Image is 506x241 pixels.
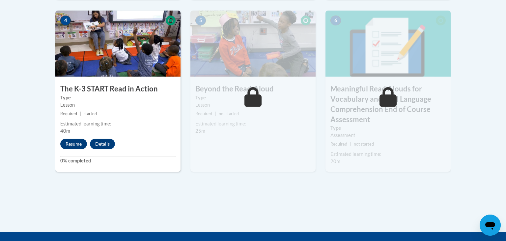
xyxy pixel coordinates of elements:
[350,142,351,147] span: |
[55,84,181,94] h3: The K-3 START Read in Action
[330,142,347,147] span: Required
[60,139,87,149] button: Resume
[195,101,311,109] div: Lesson
[195,111,212,116] span: Required
[60,94,176,101] label: Type
[480,215,501,236] iframe: Button to launch messaging window
[195,16,206,25] span: 5
[330,151,446,158] div: Estimated learning time:
[55,11,181,77] img: Course Image
[84,111,97,116] span: started
[215,111,216,116] span: |
[80,111,81,116] span: |
[354,142,374,147] span: not started
[325,11,451,77] img: Course Image
[330,124,446,132] label: Type
[60,120,176,127] div: Estimated learning time:
[60,101,176,109] div: Lesson
[60,111,77,116] span: Required
[60,157,176,164] label: 0% completed
[195,120,311,127] div: Estimated learning time:
[90,139,115,149] button: Details
[219,111,239,116] span: not started
[190,84,316,94] h3: Beyond the Read-Aloud
[330,16,341,25] span: 6
[330,158,340,164] span: 20m
[195,128,205,134] span: 25m
[60,16,71,25] span: 4
[325,84,451,124] h3: Meaningful Read Alouds for Vocabulary and Oral Language Comprehension End of Course Assessment
[330,132,446,139] div: Assessment
[190,11,316,77] img: Course Image
[195,94,311,101] label: Type
[60,128,70,134] span: 40m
